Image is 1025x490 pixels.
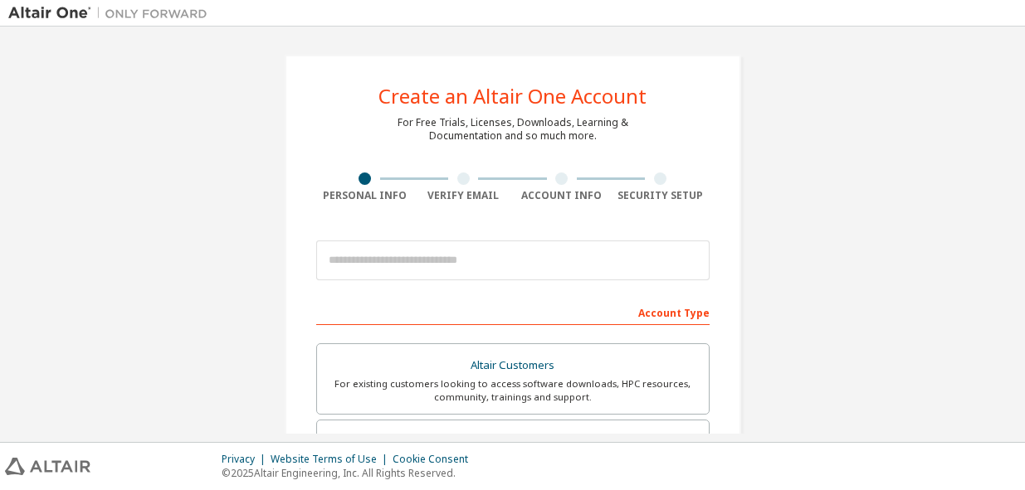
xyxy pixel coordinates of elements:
div: Altair Customers [327,354,699,377]
img: Altair One [8,5,216,22]
div: Cookie Consent [393,453,478,466]
img: altair_logo.svg [5,458,90,475]
div: For Free Trials, Licenses, Downloads, Learning & Documentation and so much more. [398,116,628,143]
div: Account Info [513,189,612,202]
div: Website Terms of Use [271,453,393,466]
div: Account Type [316,298,710,325]
div: For existing customers looking to access software downloads, HPC resources, community, trainings ... [327,377,699,404]
p: © 2025 Altair Engineering, Inc. All Rights Reserved. [222,466,478,480]
div: Personal Info [316,189,415,202]
div: Privacy [222,453,271,466]
div: Verify Email [414,189,513,202]
div: Create an Altair One Account [378,86,647,106]
div: Students [327,430,699,454]
div: Security Setup [611,189,710,202]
